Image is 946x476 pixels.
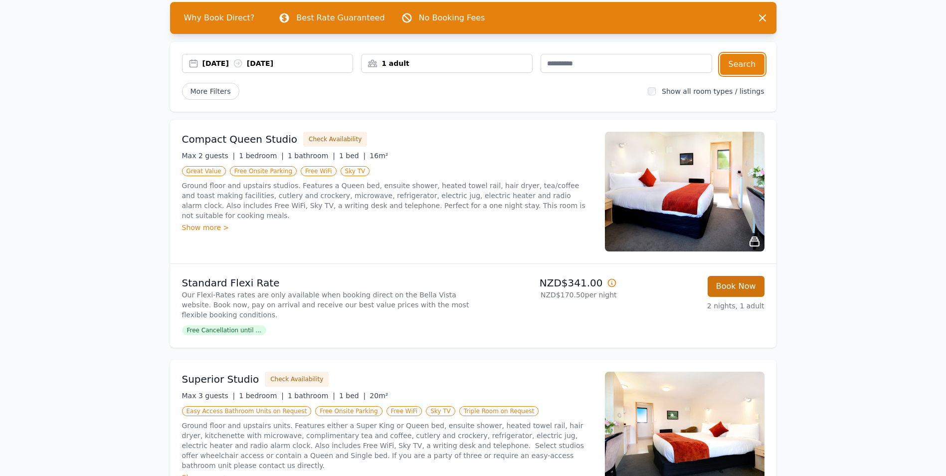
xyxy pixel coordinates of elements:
[182,181,593,221] p: Ground floor and upstairs studios. Features a Queen bed, ensuite shower, heated towel rail, hair ...
[182,132,298,146] h3: Compact Queen Studio
[182,290,469,320] p: Our Flexi-Rates rates are only available when booking direct on the Bella Vista website. Book now...
[477,276,617,290] p: NZD$341.00
[341,166,370,176] span: Sky TV
[708,276,764,297] button: Book Now
[182,152,235,160] span: Max 2 guests |
[303,132,367,147] button: Check Availability
[419,12,485,24] p: No Booking Fees
[386,406,422,416] span: Free WiFi
[202,58,353,68] div: [DATE] [DATE]
[288,152,335,160] span: 1 bathroom |
[182,421,593,471] p: Ground floor and upstairs units. Features either a Super King or Queen bed, ensuite shower, heate...
[301,166,337,176] span: Free WiFi
[182,392,235,400] span: Max 3 guests |
[720,54,764,75] button: Search
[477,290,617,300] p: NZD$170.50 per night
[265,372,329,387] button: Check Availability
[182,166,226,176] span: Great Value
[370,152,388,160] span: 16m²
[315,406,382,416] span: Free Onsite Parking
[662,87,764,95] label: Show all room types / listings
[182,223,593,233] div: Show more >
[230,166,297,176] span: Free Onsite Parking
[426,406,455,416] span: Sky TV
[182,406,312,416] span: Easy Access Bathroom Units on Request
[182,83,239,100] span: More Filters
[339,392,366,400] span: 1 bed |
[288,392,335,400] span: 1 bathroom |
[239,392,284,400] span: 1 bedroom |
[182,372,259,386] h3: Superior Studio
[182,325,266,335] span: Free Cancellation until ...
[362,58,532,68] div: 1 adult
[296,12,384,24] p: Best Rate Guaranteed
[176,8,263,28] span: Why Book Direct?
[339,152,366,160] span: 1 bed |
[370,392,388,400] span: 20m²
[459,406,539,416] span: Triple Room on Request
[625,301,764,311] p: 2 nights, 1 adult
[239,152,284,160] span: 1 bedroom |
[182,276,469,290] p: Standard Flexi Rate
